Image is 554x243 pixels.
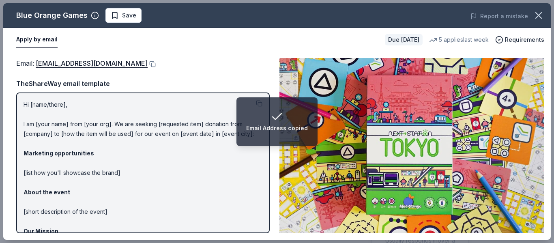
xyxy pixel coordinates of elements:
a: [EMAIL_ADDRESS][DOMAIN_NAME] [36,58,148,69]
div: TheShareWay email template [16,78,270,89]
button: Requirements [495,35,544,45]
strong: About the event [24,189,70,196]
span: Save [122,11,136,20]
div: Due [DATE] [385,34,423,45]
span: Email : [16,59,148,67]
button: Report a mistake [470,11,528,21]
div: 5 applies last week [429,35,489,45]
div: Blue Orange Games [16,9,88,22]
img: Image for Blue Orange Games [279,58,544,233]
span: Requirements [505,35,544,45]
strong: Marketing opportunities [24,150,94,157]
button: Apply by email [16,31,58,48]
div: Email Address copied [246,123,308,133]
button: Save [105,8,142,23]
strong: Our Mission [24,228,58,234]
